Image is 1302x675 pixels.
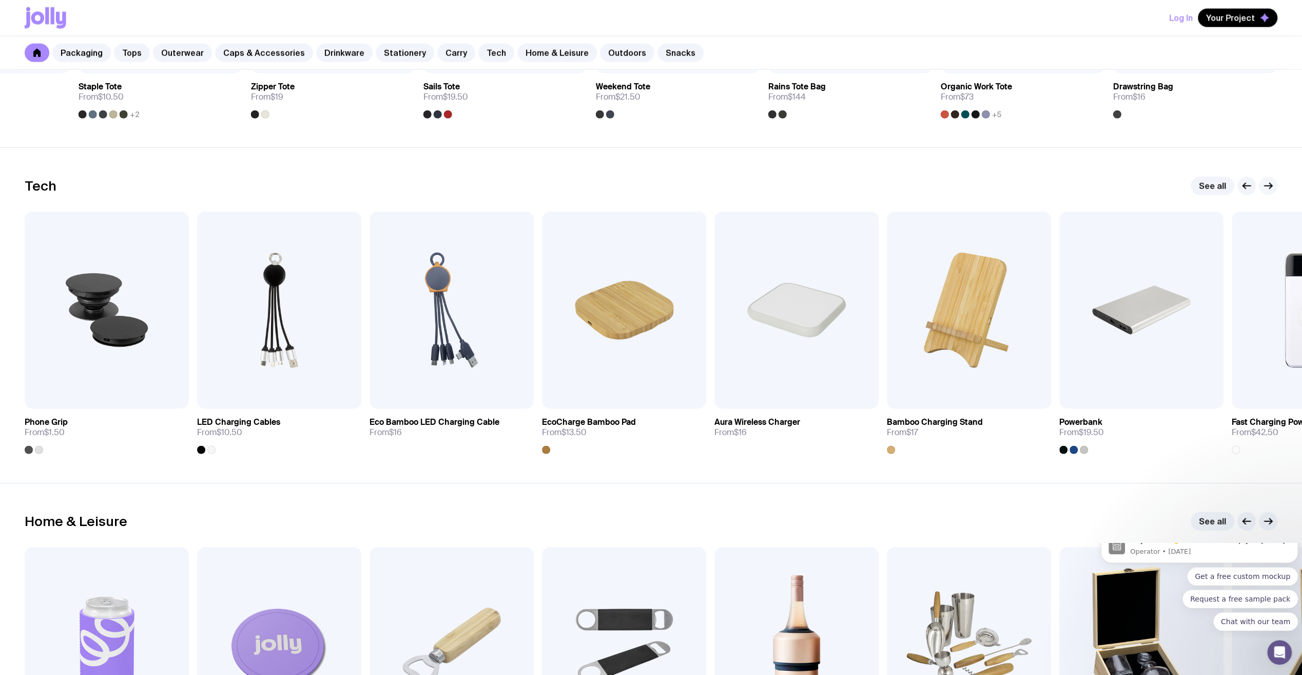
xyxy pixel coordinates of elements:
[941,92,974,102] span: From
[376,44,434,62] a: Stationery
[4,24,201,88] div: Quick reply options
[370,427,402,438] span: From
[316,44,373,62] a: Drinkware
[25,514,127,529] h2: Home & Leisure
[370,417,499,427] h3: Eco Bamboo LED Charging Cable
[437,44,475,62] a: Carry
[423,92,468,102] span: From
[768,73,932,119] a: Rains Tote BagFrom$144
[1206,13,1255,23] span: Your Project
[1059,417,1102,427] h3: Powerbank
[1191,512,1234,531] a: See all
[98,91,124,102] span: $10.50
[768,82,826,92] h3: Rains Tote Bag
[215,44,313,62] a: Caps & Accessories
[542,417,636,427] h3: EcoCharge Bamboo Pad
[1079,427,1104,438] span: $19.50
[25,427,65,438] span: From
[941,73,1105,119] a: Organic Work ToteFrom$73+5
[596,73,760,119] a: Weekend ToteFrom$21.50
[197,417,280,427] h3: LED Charging Cables
[1169,9,1193,27] button: Log In
[25,178,56,194] h2: Tech
[217,427,242,438] span: $10.50
[517,44,597,62] a: Home & Leisure
[1198,9,1277,27] button: Your Project
[1251,427,1278,438] span: $42.50
[768,92,806,102] span: From
[478,44,514,62] a: Tech
[33,4,193,13] p: Message from Operator, sent 2w ago
[130,110,140,119] span: +2
[44,427,65,438] span: $1.50
[561,427,587,438] span: $13.50
[423,82,460,92] h3: Sails Tote
[370,409,534,446] a: Eco Bamboo LED Charging CableFrom$16
[1113,92,1145,102] span: From
[25,409,189,454] a: Phone GripFrom$1.50
[542,427,587,438] span: From
[251,82,295,92] h3: Zipper Tote
[906,427,918,438] span: $17
[887,409,1051,454] a: Bamboo Charging StandFrom$17
[600,44,654,62] a: Outdoors
[251,92,283,102] span: From
[657,44,704,62] a: Snacks
[52,44,111,62] a: Packaging
[734,427,747,438] span: $16
[788,91,806,102] span: $144
[1113,73,1277,119] a: Drawstring BagFrom$16
[79,92,124,102] span: From
[197,409,361,454] a: LED Charging CablesFrom$10.50
[714,427,747,438] span: From
[542,409,706,454] a: EcoCharge Bamboo PadFrom$13.50
[1059,427,1104,438] span: From
[116,69,201,88] button: Quick reply: Chat with our team
[25,417,68,427] h3: Phone Grip
[389,427,402,438] span: $16
[197,427,242,438] span: From
[941,82,1012,92] h3: Organic Work Tote
[270,91,283,102] span: $19
[960,91,974,102] span: $73
[114,44,150,62] a: Tops
[1097,543,1302,637] iframe: Intercom notifications message
[596,92,640,102] span: From
[714,417,800,427] h3: Aura Wireless Charger
[90,24,201,43] button: Quick reply: Get a free custom mockup
[86,47,201,65] button: Quick reply: Request a free sample pack
[992,110,1001,119] span: +5
[79,82,122,92] h3: Staple Tote
[1133,91,1145,102] span: $16
[251,73,415,119] a: Zipper ToteFrom$19
[887,427,918,438] span: From
[714,409,879,446] a: Aura Wireless ChargerFrom$16
[1267,640,1292,665] iframe: Intercom live chat
[615,91,640,102] span: $21.50
[1059,409,1223,454] a: PowerbankFrom$19.50
[153,44,212,62] a: Outerwear
[596,82,650,92] h3: Weekend Tote
[1232,427,1278,438] span: From
[1113,82,1173,92] h3: Drawstring Bag
[423,73,588,119] a: Sails ToteFrom$19.50
[79,73,243,119] a: Staple ToteFrom$10.50+2
[1191,177,1234,195] a: See all
[887,417,983,427] h3: Bamboo Charging Stand
[443,91,468,102] span: $19.50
